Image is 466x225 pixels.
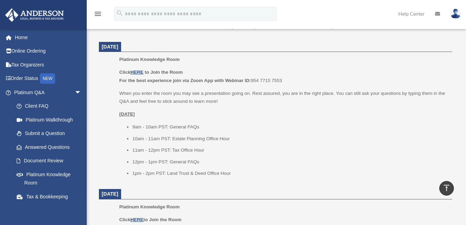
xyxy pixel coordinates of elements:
[94,12,102,18] a: menu
[5,85,92,99] a: Platinum Q&Aarrow_drop_down
[10,113,92,127] a: Platinum Walkthrough
[132,146,447,154] li: 11am - 12pm PST: Tax Office Hour
[40,73,55,84] div: NEW
[132,158,447,166] li: 12pm - 1pm PST: General FAQs
[130,217,143,222] a: HERE
[102,191,118,197] span: [DATE]
[102,44,118,49] span: [DATE]
[75,85,88,100] span: arrow_drop_down
[442,184,451,192] i: vertical_align_top
[119,217,181,222] b: Click to Join the Room
[119,57,180,62] span: Platinum Knowledge Room
[5,58,92,72] a: Tax Organizers
[450,9,461,19] img: User Pic
[119,70,145,75] b: Click
[119,204,180,209] span: Platinum Knowledge Room
[119,89,447,106] p: When you enter the room you may see a presentation going on. Rest assured, you are in the right p...
[145,70,183,75] b: to Join the Room
[132,135,447,143] li: 10am - 11am PST: Estate Planning Office Hour
[10,99,92,113] a: Client FAQ
[5,30,92,44] a: Home
[119,111,135,117] u: [DATE]
[132,123,447,131] li: 9am - 10am PST: General FAQs
[5,44,92,58] a: Online Ordering
[3,8,66,22] img: Anderson Advisors Platinum Portal
[132,169,447,178] li: 1pm - 2pm PST: Land Trust & Deed Office Hour
[119,68,447,84] p: 954 7715 7553
[130,70,143,75] a: HERE
[10,154,92,168] a: Document Review
[10,140,92,154] a: Answered Questions
[439,181,454,196] a: vertical_align_top
[94,10,102,18] i: menu
[10,190,92,212] a: Tax & Bookkeeping Packages
[10,168,88,190] a: Platinum Knowledge Room
[119,78,251,83] b: For the best experience join via Zoom App with Webinar ID:
[116,9,124,17] i: search
[5,72,92,86] a: Order StatusNEW
[10,127,92,141] a: Submit a Question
